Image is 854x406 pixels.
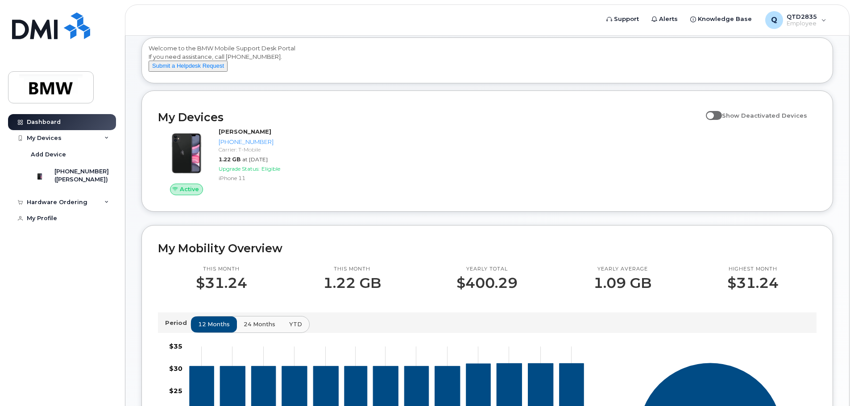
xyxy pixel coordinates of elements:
[614,15,639,24] span: Support
[196,266,247,273] p: This month
[149,44,826,80] div: Welcome to the BMW Mobile Support Desk Portal If you need assistance, call [PHONE_NUMBER].
[727,275,779,291] p: $31.24
[815,367,847,399] iframe: Messenger Launcher
[169,342,182,350] tspan: $35
[593,266,651,273] p: Yearly average
[600,10,645,28] a: Support
[456,266,518,273] p: Yearly total
[722,112,807,119] span: Show Deactivated Devices
[593,275,651,291] p: 1.09 GB
[219,128,271,135] strong: [PERSON_NAME]
[165,132,208,175] img: iPhone_11.jpg
[169,386,182,394] tspan: $25
[219,138,311,146] div: [PHONE_NUMBER]
[727,266,779,273] p: Highest month
[323,266,381,273] p: This month
[706,107,713,114] input: Show Deactivated Devices
[158,127,315,195] a: Active[PERSON_NAME][PHONE_NUMBER]Carrier: T-Mobile1.22 GBat [DATE]Upgrade Status:EligibleiPhone 11
[219,156,240,163] span: 1.22 GB
[180,185,199,193] span: Active
[759,11,833,29] div: QTD2835
[219,146,311,153] div: Carrier: T-Mobile
[261,165,280,172] span: Eligible
[158,242,817,255] h2: My Mobility Overview
[771,15,777,25] span: Q
[645,10,684,28] a: Alerts
[219,165,260,172] span: Upgrade Status:
[659,15,678,24] span: Alerts
[323,275,381,291] p: 1.22 GB
[244,320,275,328] span: 24 months
[456,275,518,291] p: $400.29
[289,320,302,328] span: YTD
[165,319,191,327] p: Period
[684,10,758,28] a: Knowledge Base
[219,174,311,182] div: iPhone 11
[169,364,182,372] tspan: $30
[787,20,817,27] span: Employee
[158,111,701,124] h2: My Devices
[149,61,228,72] button: Submit a Helpdesk Request
[242,156,268,163] span: at [DATE]
[698,15,752,24] span: Knowledge Base
[149,62,228,69] a: Submit a Helpdesk Request
[787,13,817,20] span: QTD2835
[196,275,247,291] p: $31.24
